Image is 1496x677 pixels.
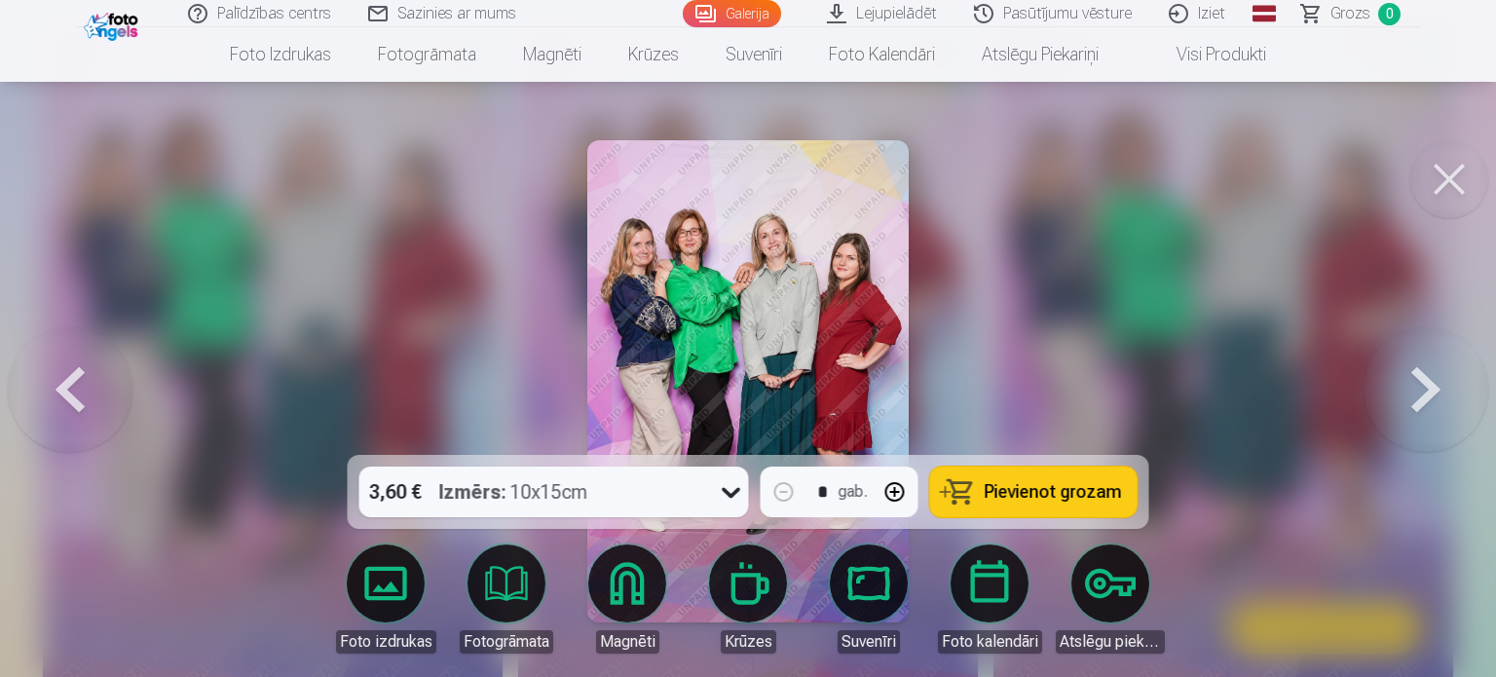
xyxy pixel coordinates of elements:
[702,27,805,82] a: Suvenīri
[930,467,1138,517] button: Pievienot grozam
[1056,545,1165,654] a: Atslēgu piekariņi
[1056,630,1165,654] div: Atslēgu piekariņi
[359,467,431,517] div: 3,60 €
[1378,3,1401,25] span: 0
[439,478,506,506] strong: Izmērs :
[206,27,355,82] a: Foto izdrukas
[721,630,776,654] div: Krūzes
[336,630,436,654] div: Foto izdrukas
[1122,27,1290,82] a: Visi produkti
[814,545,923,654] a: Suvenīri
[605,27,702,82] a: Krūzes
[460,630,553,654] div: Fotogrāmata
[985,483,1122,501] span: Pievienot grozam
[452,545,561,654] a: Fotogrāmata
[839,480,868,504] div: gab.
[573,545,682,654] a: Magnēti
[355,27,500,82] a: Fotogrāmata
[439,467,588,517] div: 10x15cm
[331,545,440,654] a: Foto izdrukas
[958,27,1122,82] a: Atslēgu piekariņi
[596,630,659,654] div: Magnēti
[500,27,605,82] a: Magnēti
[84,8,143,41] img: /fa1
[838,630,900,654] div: Suvenīri
[805,27,958,82] a: Foto kalendāri
[1330,2,1370,25] span: Grozs
[938,630,1042,654] div: Foto kalendāri
[693,545,803,654] a: Krūzes
[935,545,1044,654] a: Foto kalendāri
